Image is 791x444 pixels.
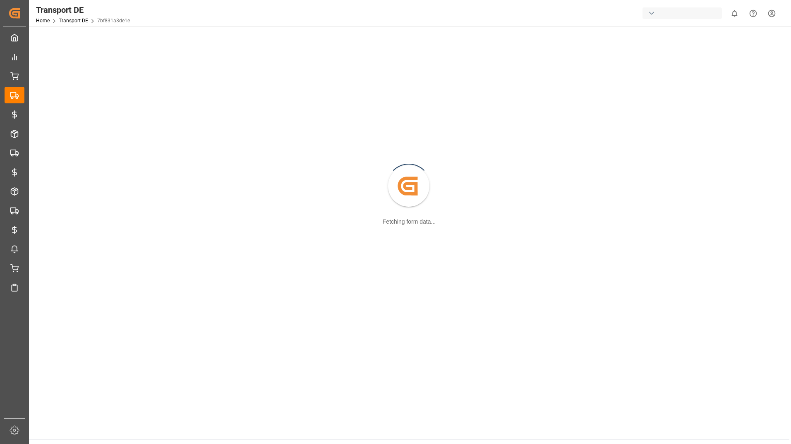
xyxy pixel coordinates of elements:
[725,4,744,23] button: show 0 new notifications
[36,18,50,24] a: Home
[59,18,88,24] a: Transport DE
[744,4,762,23] button: Help Center
[383,217,436,226] div: Fetching form data...
[36,4,130,16] div: Transport DE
